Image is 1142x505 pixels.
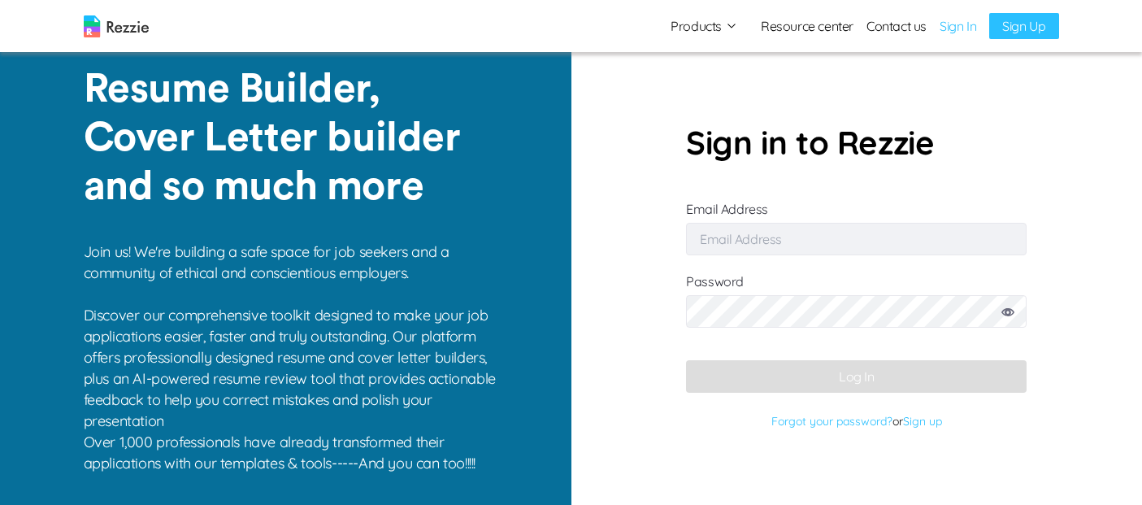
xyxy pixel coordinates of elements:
[84,65,489,211] p: Resume Builder, Cover Letter builder and so much more
[903,414,942,429] a: Sign up
[84,242,507,432] p: Join us! We're building a safe space for job seekers and a community of ethical and conscientious...
[671,16,738,36] button: Products
[686,295,1027,328] input: Password
[940,16,976,36] a: Sign In
[761,16,853,36] a: Resource center
[84,15,149,37] img: logo
[84,432,507,474] p: Over 1,000 professionals have already transformed their applications with our templates & tools--...
[686,360,1027,393] button: Log In
[989,13,1058,39] a: Sign Up
[686,118,1027,167] p: Sign in to Rezzie
[686,273,1027,344] label: Password
[866,16,927,36] a: Contact us
[771,414,892,429] a: Forgot your password?
[686,201,1027,247] label: Email Address
[686,223,1027,255] input: Email Address
[686,409,1027,433] p: or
